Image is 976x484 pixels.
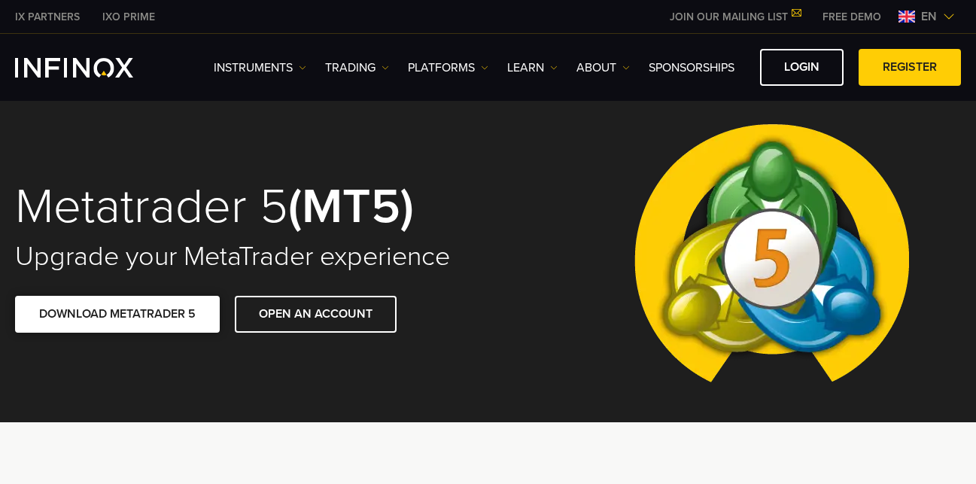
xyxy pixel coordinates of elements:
a: REGISTER [859,49,961,86]
a: Instruments [214,59,306,77]
h2: Upgrade your MetaTrader experience [15,240,469,273]
a: ABOUT [576,59,630,77]
a: INFINOX MENU [811,9,892,25]
a: DOWNLOAD METATRADER 5 [15,296,220,333]
a: TRADING [325,59,389,77]
h1: Metatrader 5 [15,181,469,233]
a: SPONSORSHIPS [649,59,734,77]
a: JOIN OUR MAILING LIST [658,11,811,23]
a: LOGIN [760,49,844,86]
span: en [915,8,943,26]
a: INFINOX [4,9,91,25]
a: INFINOX Logo [15,58,169,78]
a: Learn [507,59,558,77]
strong: (MT5) [288,177,414,236]
img: Meta Trader 5 [622,93,921,422]
a: OPEN AN ACCOUNT [235,296,397,333]
a: INFINOX [91,9,166,25]
a: PLATFORMS [408,59,488,77]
